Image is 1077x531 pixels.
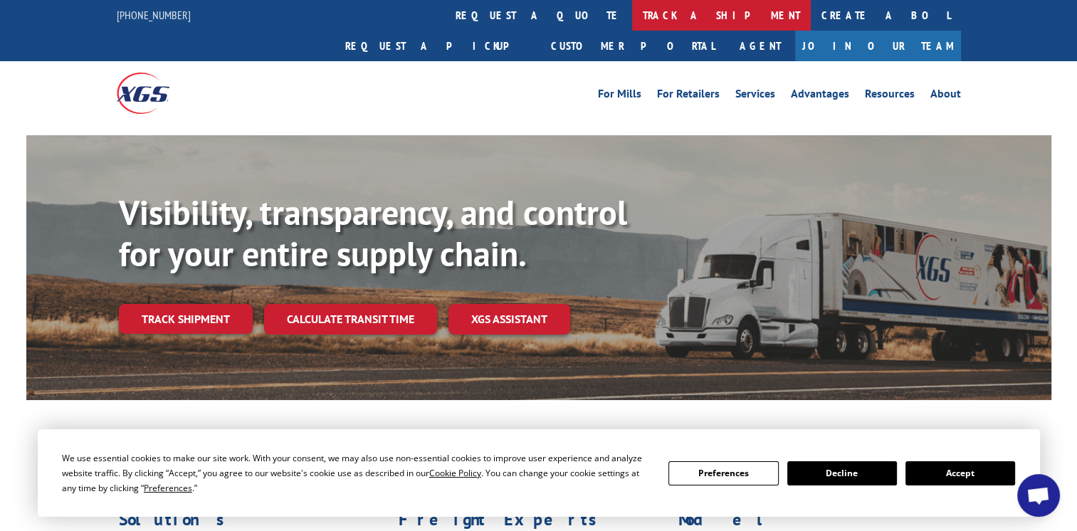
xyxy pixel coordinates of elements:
[598,88,641,104] a: For Mills
[787,461,897,485] button: Decline
[117,8,191,22] a: [PHONE_NUMBER]
[540,31,725,61] a: Customer Portal
[144,482,192,494] span: Preferences
[1017,474,1060,517] div: Open chat
[905,461,1015,485] button: Accept
[657,88,720,104] a: For Retailers
[335,31,540,61] a: Request a pickup
[119,190,627,275] b: Visibility, transparency, and control for your entire supply chain.
[38,429,1040,517] div: Cookie Consent Prompt
[791,88,849,104] a: Advantages
[930,88,961,104] a: About
[735,88,775,104] a: Services
[865,88,915,104] a: Resources
[668,461,778,485] button: Preferences
[725,31,795,61] a: Agent
[62,451,651,495] div: We use essential cookies to make our site work. With your consent, we may also use non-essential ...
[264,304,437,335] a: Calculate transit time
[795,31,961,61] a: Join Our Team
[429,467,481,479] span: Cookie Policy
[448,304,570,335] a: XGS ASSISTANT
[119,304,253,334] a: Track shipment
